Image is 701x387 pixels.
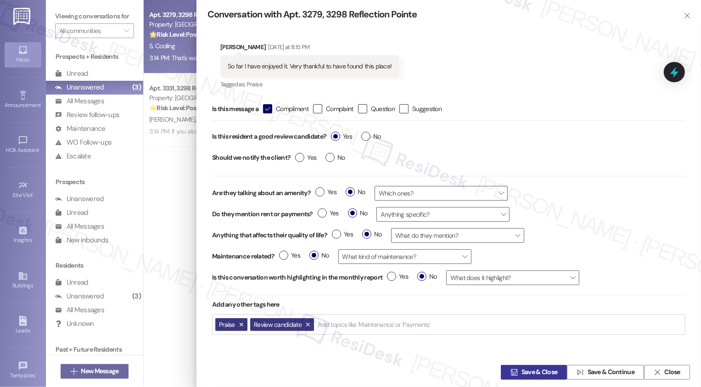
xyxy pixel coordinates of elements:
[588,368,635,377] span: Save & Continue
[362,230,382,239] span: No
[207,8,669,21] div: Conversation with Apt. 3279, 3298 Reflection Pointe
[220,42,399,55] div: [PERSON_NAME]
[376,207,510,222] span: Anything specific?
[644,365,690,380] button: Close
[266,42,310,52] div: [DATE] at 8:15 PM
[684,12,691,19] i: 
[264,104,270,114] i: 
[326,104,353,113] span: Complaint
[276,104,308,113] span: Compliment
[446,270,579,285] span: What does it highlight?
[309,251,329,260] span: No
[212,209,313,219] label: Do they mention rent or payments?
[318,321,432,329] input: Add topics like 'Maintenance' or 'Payments'
[417,272,437,281] span: No
[522,368,558,377] span: Save & Close
[295,153,316,163] span: Yes
[664,368,680,377] span: Close
[567,365,644,380] button: Save & Continue
[361,132,381,141] span: No
[412,104,442,113] span: Suggestion
[212,230,327,240] label: Anything that affects their quality of life?
[250,318,314,331] button: Review candidate
[215,318,247,331] button: Praise
[318,208,339,218] span: Yes
[387,272,408,281] span: Yes
[510,369,517,376] i: 
[212,252,275,261] label: Maintenance related?
[375,186,508,201] span: Which ones?
[212,104,258,114] span: Is this message a
[219,320,235,329] span: Praise
[212,151,291,165] label: Should we notify the client?
[501,365,567,380] button: Save & Close
[338,249,471,264] span: What kind of maintenance?
[212,129,326,144] label: Is this resident a good review candidate?
[247,80,262,88] span: Praise
[331,132,352,141] span: Yes
[332,230,353,239] span: Yes
[346,187,365,197] span: No
[212,273,382,282] label: Is this conversation worth highlighting in the monthly report
[212,188,311,198] label: Are they talking about an amenity?
[279,251,300,260] span: Yes
[228,62,392,71] div: So far I have enjoyed it. Very thankful to have found this place!
[315,187,336,197] span: Yes
[348,208,368,218] span: No
[577,369,583,376] i: 
[391,228,524,243] span: What do they mention?
[220,78,399,91] div: Tagged as:
[212,295,685,314] div: Add any other tags here
[371,104,395,113] span: Question
[254,320,302,329] span: Review candidate
[654,369,661,376] i: 
[325,153,345,163] span: No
